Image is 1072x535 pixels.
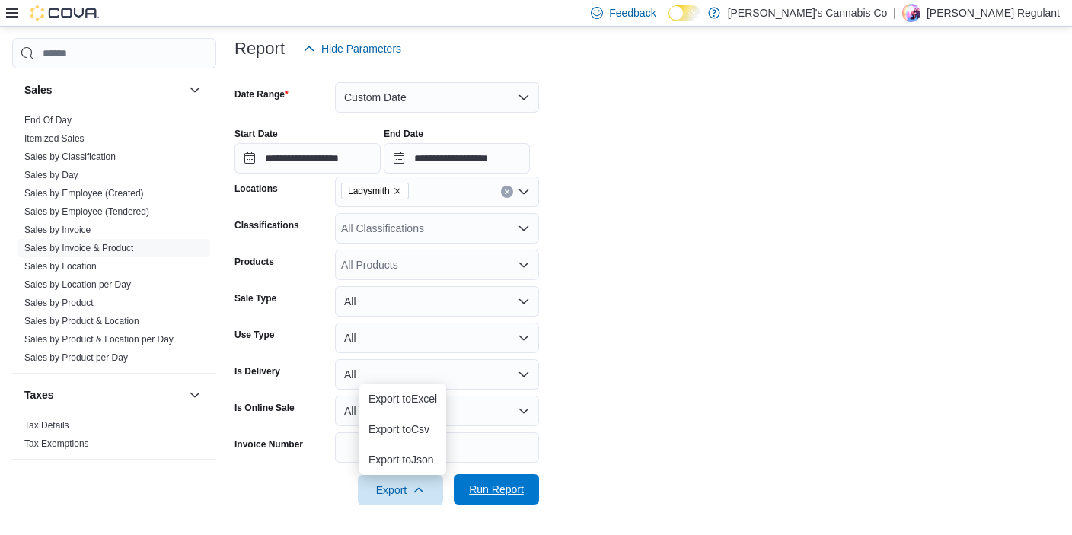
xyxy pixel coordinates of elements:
[518,186,530,198] button: Open list of options
[367,475,434,505] span: Export
[368,454,437,466] span: Export to Json
[24,420,69,431] a: Tax Details
[368,423,437,435] span: Export to Csv
[24,438,89,450] span: Tax Exemptions
[297,33,407,64] button: Hide Parameters
[24,151,116,162] a: Sales by Classification
[24,132,85,145] span: Itemized Sales
[12,111,216,373] div: Sales
[24,261,97,272] a: Sales by Location
[335,286,539,317] button: All
[234,128,278,140] label: Start Date
[469,482,524,497] span: Run Report
[927,4,1060,22] p: [PERSON_NAME] Regulant
[24,224,91,236] span: Sales by Invoice
[902,4,920,22] div: Haley Regulant
[234,402,295,414] label: Is Online Sale
[234,143,381,174] input: Press the down key to open a popover containing a calendar.
[234,219,299,231] label: Classifications
[501,186,513,198] button: Clear input
[24,438,89,449] a: Tax Exemptions
[359,444,446,475] button: Export toJson
[24,260,97,272] span: Sales by Location
[24,298,94,308] a: Sales by Product
[24,225,91,235] a: Sales by Invoice
[24,242,133,254] span: Sales by Invoice & Product
[321,41,401,56] span: Hide Parameters
[24,206,149,217] a: Sales by Employee (Tendered)
[348,183,390,199] span: Ladysmith
[384,143,530,174] input: Press the down key to open a popover containing a calendar.
[24,115,72,126] a: End Of Day
[24,170,78,180] a: Sales by Day
[234,183,278,195] label: Locations
[454,474,539,505] button: Run Report
[893,4,896,22] p: |
[24,205,149,218] span: Sales by Employee (Tendered)
[359,414,446,444] button: Export toCsv
[234,40,285,58] h3: Report
[335,82,539,113] button: Custom Date
[24,187,144,199] span: Sales by Employee (Created)
[728,4,888,22] p: [PERSON_NAME]'s Cannabis Co
[24,333,174,346] span: Sales by Product & Location per Day
[186,81,204,99] button: Sales
[24,316,139,326] a: Sales by Product & Location
[668,5,700,21] input: Dark Mode
[609,5,656,21] span: Feedback
[24,188,144,199] a: Sales by Employee (Created)
[24,334,174,345] a: Sales by Product & Location per Day
[234,438,303,451] label: Invoice Number
[24,419,69,432] span: Tax Details
[234,329,274,341] label: Use Type
[24,387,183,403] button: Taxes
[24,297,94,309] span: Sales by Product
[234,292,276,304] label: Sale Type
[12,416,216,459] div: Taxes
[234,88,289,100] label: Date Range
[335,323,539,353] button: All
[24,352,128,363] a: Sales by Product per Day
[234,365,280,377] label: Is Delivery
[368,393,437,405] span: Export to Excel
[24,169,78,181] span: Sales by Day
[24,279,131,290] a: Sales by Location per Day
[24,151,116,163] span: Sales by Classification
[335,359,539,390] button: All
[24,352,128,364] span: Sales by Product per Day
[24,243,133,253] a: Sales by Invoice & Product
[24,133,85,144] a: Itemized Sales
[359,384,446,414] button: Export toExcel
[393,186,402,196] button: Remove Ladysmith from selection in this group
[234,256,274,268] label: Products
[186,386,204,404] button: Taxes
[24,82,53,97] h3: Sales
[335,396,539,426] button: All
[30,5,99,21] img: Cova
[341,183,409,199] span: Ladysmith
[24,114,72,126] span: End Of Day
[24,387,54,403] h3: Taxes
[358,475,443,505] button: Export
[24,279,131,291] span: Sales by Location per Day
[24,82,183,97] button: Sales
[518,222,530,234] button: Open list of options
[24,315,139,327] span: Sales by Product & Location
[384,128,423,140] label: End Date
[518,259,530,271] button: Open list of options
